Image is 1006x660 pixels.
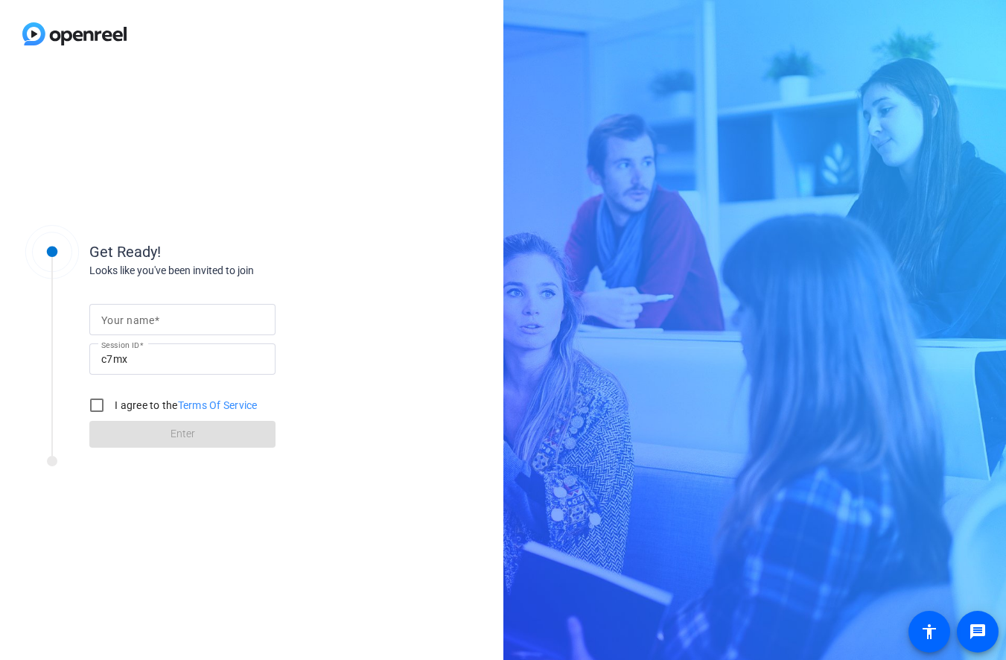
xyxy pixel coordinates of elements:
div: Get Ready! [89,241,387,263]
mat-icon: accessibility [920,623,938,641]
label: I agree to the [112,398,258,413]
a: Terms Of Service [178,399,258,411]
mat-icon: message [969,623,987,641]
mat-label: Your name [101,314,154,326]
mat-label: Session ID [101,340,139,349]
div: Looks like you've been invited to join [89,263,387,279]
